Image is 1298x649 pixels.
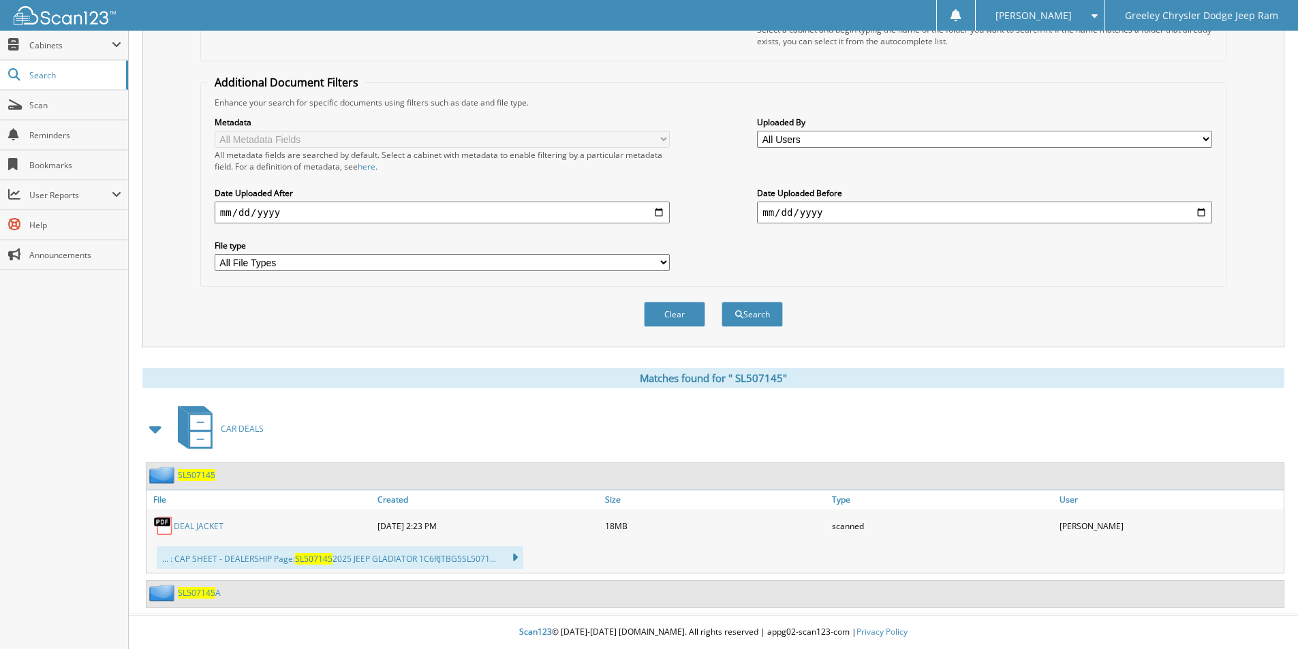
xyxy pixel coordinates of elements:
span: Scan [29,99,121,111]
a: Size [602,490,829,509]
a: User [1056,490,1284,509]
label: File type [215,240,670,251]
a: Created [374,490,602,509]
img: folder2.png [149,584,178,601]
a: SL507145A [178,587,221,599]
img: folder2.png [149,466,178,484]
div: [DATE] 2:23 PM [374,512,602,539]
input: start [215,202,670,223]
label: Uploaded By [757,116,1212,128]
span: Bookmarks [29,159,121,171]
span: User Reports [29,189,112,201]
span: C A R D E A L S [221,423,264,434]
span: Scan123 [519,626,552,637]
input: end [757,202,1212,223]
span: Help [29,219,121,231]
a: DEAL JACKET [174,520,223,532]
div: ... : CAP SHEET - DEALERSHIP Page: 2025 JEEP GLADIATOR 1C6RJTBG5SL5071... [157,546,523,569]
a: SL507145 [178,469,215,481]
legend: Additional Document Filters [208,75,365,90]
img: PDF.png [153,516,174,536]
a: Type [829,490,1056,509]
a: CAR DEALS [170,402,264,456]
span: Reminders [29,129,121,141]
div: © [DATE]-[DATE] [DOMAIN_NAME]. All rights reserved | appg02-scan123-com | [129,616,1298,649]
div: All metadata fields are searched by default. Select a cabinet with metadata to enable filtering b... [215,149,670,172]
div: Select a cabinet and begin typing the name of the folder you want to search in. If the name match... [757,24,1212,47]
div: Enhance your search for specific documents using filters such as date and file type. [208,97,1219,108]
label: Metadata [215,116,670,128]
button: Clear [644,302,705,327]
a: Privacy Policy [856,626,908,637]
span: Greeley Chrysler Dodge Jeep Ram [1125,12,1278,20]
span: [PERSON_NAME] [995,12,1072,20]
span: Cabinets [29,39,112,51]
div: scanned [829,512,1056,539]
button: Search [722,302,783,327]
div: 18MB [602,512,829,539]
span: Search [29,69,119,81]
label: Date Uploaded After [215,187,670,199]
span: S L 5 0 7 1 4 5 [178,587,215,599]
span: Announcements [29,249,121,261]
div: [PERSON_NAME] [1056,512,1284,539]
iframe: Chat Widget [1230,584,1298,649]
div: Matches found for " SL507145" [142,368,1284,388]
label: Date Uploaded Before [757,187,1212,199]
a: here [358,161,375,172]
span: S L 5 0 7 1 4 5 [178,469,215,481]
span: SL507145 [295,553,333,565]
img: scan123-logo-white.svg [14,6,116,25]
a: File [146,490,374,509]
